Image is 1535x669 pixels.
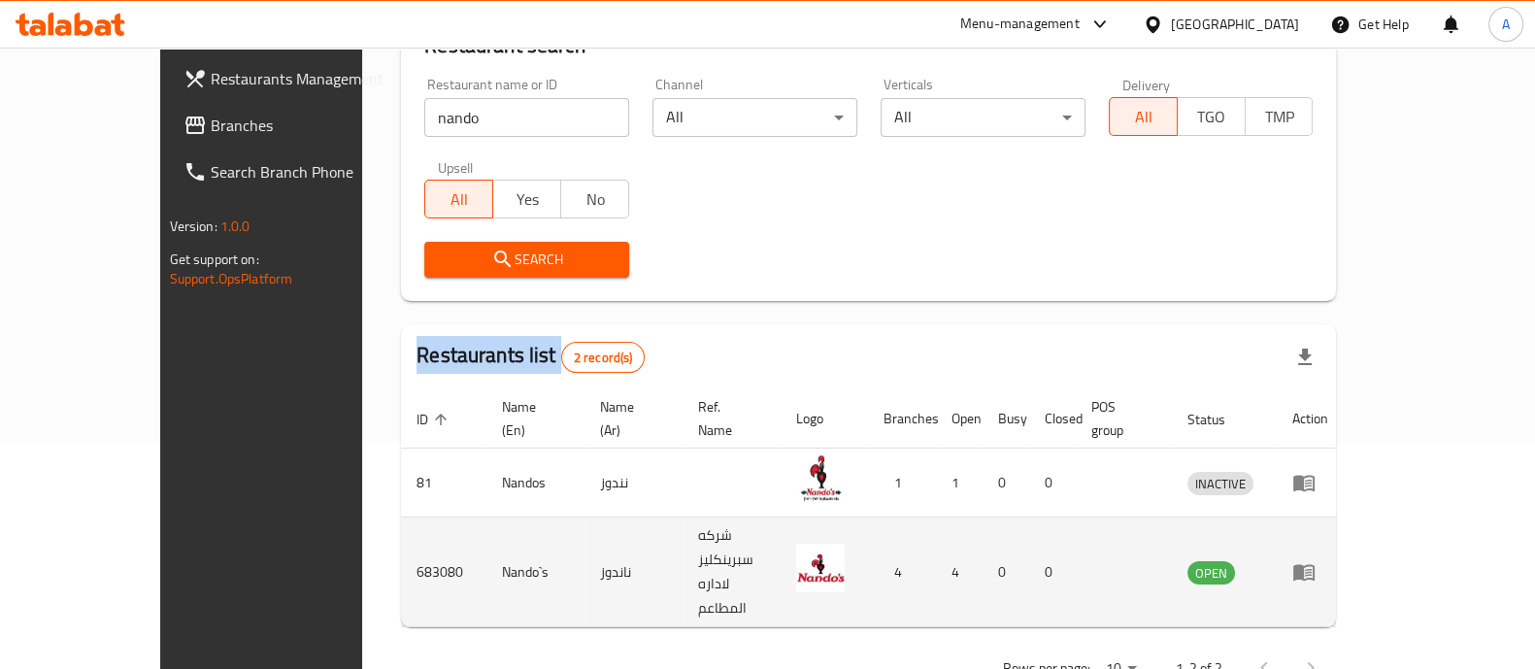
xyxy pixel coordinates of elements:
[486,449,584,518] td: Nandos
[1187,472,1253,495] div: INACTIVE
[1122,78,1171,91] label: Delivery
[220,214,250,239] span: 1.0.0
[868,389,936,449] th: Branches
[936,518,983,627] td: 4
[424,98,629,137] input: Search for restaurant name or ID..
[983,389,1029,449] th: Busy
[438,160,474,174] label: Upsell
[1282,334,1328,381] div: Export file
[170,266,293,291] a: Support.OpsPlatform
[1177,97,1246,136] button: TGO
[501,185,553,214] span: Yes
[401,389,1344,627] table: enhanced table
[401,518,486,627] td: 683080
[698,395,757,442] span: Ref. Name
[561,342,646,373] div: Total records count
[401,449,486,518] td: 81
[1118,103,1170,131] span: All
[1029,518,1076,627] td: 0
[486,518,584,627] td: Nando`s
[796,454,845,503] img: Nandos
[440,248,614,272] span: Search
[417,408,453,431] span: ID
[424,242,629,278] button: Search
[168,149,417,195] a: Search Branch Phone
[1253,103,1306,131] span: TMP
[1187,473,1253,495] span: INACTIVE
[569,185,621,214] span: No
[868,518,936,627] td: 4
[1091,395,1149,442] span: POS group
[211,160,401,184] span: Search Branch Phone
[1187,561,1235,585] div: OPEN
[1292,471,1328,494] div: Menu
[960,13,1080,36] div: Menu-management
[424,31,1313,60] h2: Restaurant search
[433,185,485,214] span: All
[600,395,659,442] span: Name (Ar)
[1187,408,1251,431] span: Status
[170,214,217,239] span: Version:
[584,449,683,518] td: نندوز
[492,180,561,218] button: Yes
[881,98,1085,137] div: All
[502,395,561,442] span: Name (En)
[936,449,983,518] td: 1
[562,349,645,367] span: 2 record(s)
[1245,97,1314,136] button: TMP
[417,341,645,373] h2: Restaurants list
[1187,562,1235,585] span: OPEN
[683,518,781,627] td: شركه سبرينكليز لاداره المطاعم
[1171,14,1299,35] div: [GEOGRAPHIC_DATA]
[424,180,493,218] button: All
[983,449,1029,518] td: 0
[168,102,417,149] a: Branches
[1292,560,1328,584] div: Menu
[936,389,983,449] th: Open
[1029,449,1076,518] td: 0
[868,449,936,518] td: 1
[1109,97,1178,136] button: All
[211,114,401,137] span: Branches
[983,518,1029,627] td: 0
[1185,103,1238,131] span: TGO
[781,389,868,449] th: Logo
[1277,389,1344,449] th: Action
[584,518,683,627] td: ناندوز
[170,247,259,272] span: Get support on:
[796,544,845,592] img: Nando`s
[1029,389,1076,449] th: Closed
[652,98,857,137] div: All
[560,180,629,218] button: No
[168,55,417,102] a: Restaurants Management
[211,67,401,90] span: Restaurants Management
[1502,14,1510,35] span: A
